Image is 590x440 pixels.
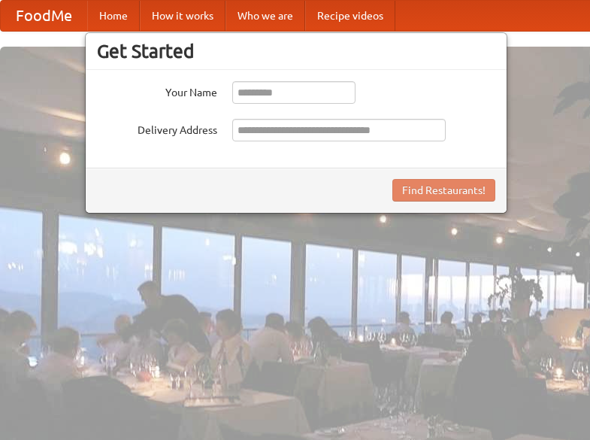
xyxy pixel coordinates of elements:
[140,1,225,31] a: How it works
[305,1,395,31] a: Recipe videos
[225,1,305,31] a: Who we are
[97,40,495,62] h3: Get Started
[392,179,495,202] button: Find Restaurants!
[97,119,217,138] label: Delivery Address
[87,1,140,31] a: Home
[1,1,87,31] a: FoodMe
[97,81,217,100] label: Your Name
